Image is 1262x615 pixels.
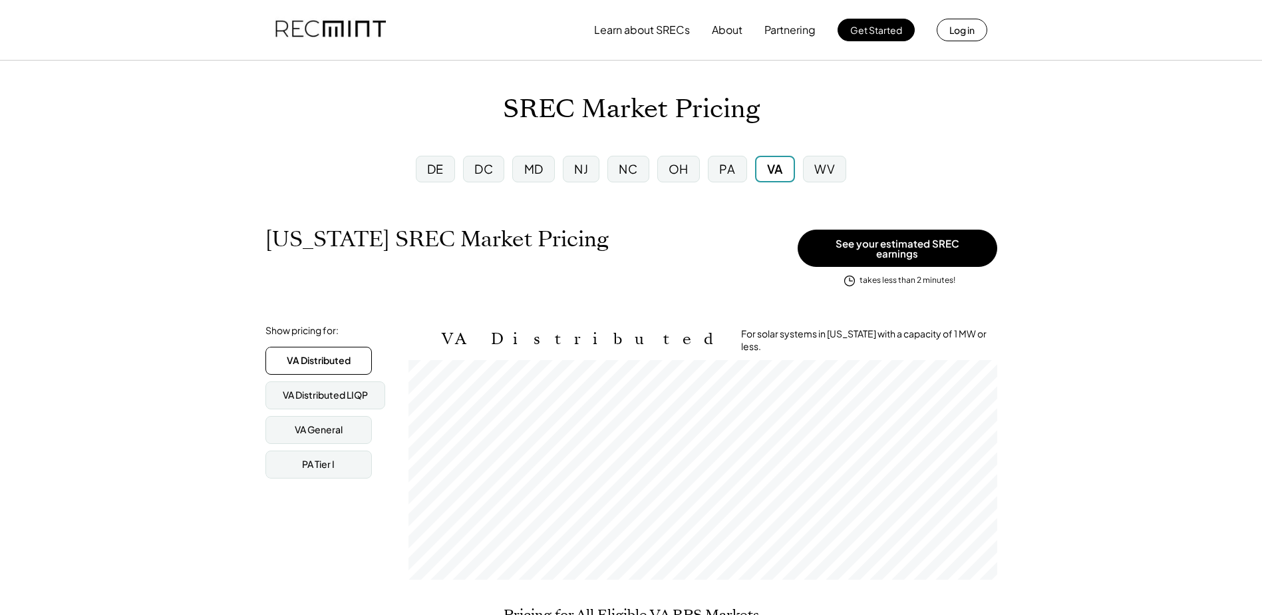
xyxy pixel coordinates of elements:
button: Get Started [838,19,915,41]
div: WV [814,160,835,177]
div: DC [474,160,493,177]
div: NC [619,160,637,177]
button: See your estimated SREC earnings [798,230,997,267]
div: PA [719,160,735,177]
div: VA Distributed [287,354,351,367]
h1: SREC Market Pricing [503,94,760,125]
div: takes less than 2 minutes! [860,275,955,286]
button: Log in [937,19,987,41]
div: Show pricing for: [265,324,339,337]
div: PA Tier I [302,458,335,471]
div: MD [524,160,544,177]
h1: [US_STATE] SREC Market Pricing [265,226,609,252]
div: For solar systems in [US_STATE] with a capacity of 1 MW or less. [741,327,997,353]
div: VA Distributed LIQP [283,389,368,402]
button: Learn about SRECs [594,17,690,43]
div: VA [767,160,783,177]
div: VA General [295,423,343,437]
button: About [712,17,742,43]
h2: VA Distributed [442,329,721,349]
div: DE [427,160,444,177]
button: Partnering [764,17,816,43]
div: NJ [574,160,588,177]
img: recmint-logotype%403x.png [275,7,386,53]
div: OH [669,160,689,177]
